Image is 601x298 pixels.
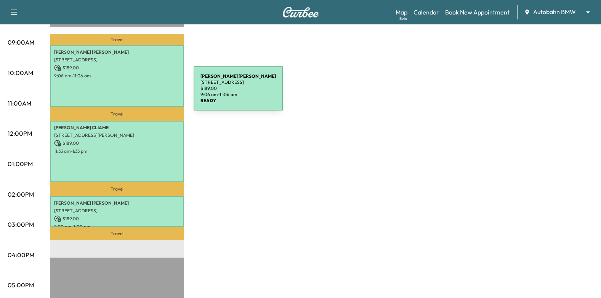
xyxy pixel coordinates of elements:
p: 11:33 am - 1:33 pm [54,148,180,154]
p: [PERSON_NAME] CLIAME [54,125,180,131]
p: Travel [50,227,184,240]
a: Calendar [413,8,439,17]
p: 04:00PM [8,250,34,260]
p: 10:00AM [8,68,33,77]
p: 12:00PM [8,129,32,138]
img: Curbee Logo [282,7,319,18]
p: $ 189.00 [54,64,180,71]
span: Autobahn BMW [533,8,576,16]
p: $ 189.00 [54,215,180,222]
div: Beta [399,16,407,21]
p: Travel [50,182,184,196]
p: [STREET_ADDRESS][PERSON_NAME] [54,132,180,138]
p: 03:00PM [8,220,34,229]
p: 09:00AM [8,38,34,47]
p: 01:00PM [8,159,33,168]
p: [PERSON_NAME] [PERSON_NAME] [54,49,180,55]
p: Travel [50,107,184,120]
p: Travel [50,34,184,45]
p: [PERSON_NAME] [PERSON_NAME] [54,200,180,206]
p: 02:00PM [8,190,34,199]
p: 9:06 am - 11:06 am [54,73,180,79]
p: 11:00AM [8,99,31,108]
p: $ 189.00 [54,140,180,147]
p: 05:00PM [8,280,34,290]
p: [STREET_ADDRESS] [54,57,180,63]
p: [STREET_ADDRESS] [54,208,180,214]
a: MapBeta [396,8,407,17]
p: 2:00 pm - 3:00 pm [54,224,180,230]
a: Book New Appointment [445,8,510,17]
